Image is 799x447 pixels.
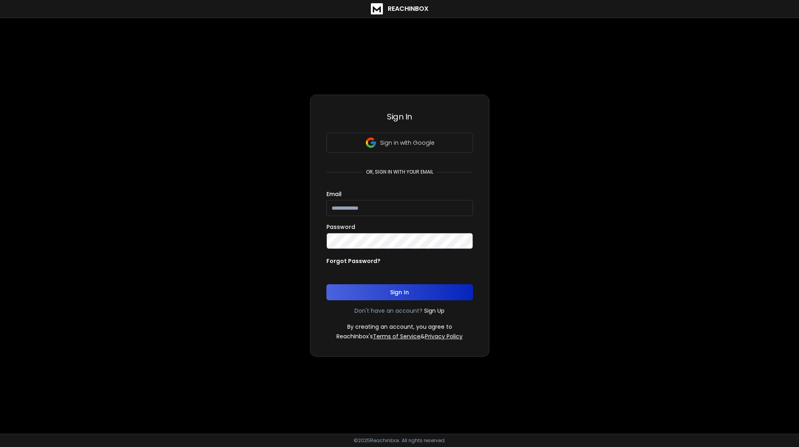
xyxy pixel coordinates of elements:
label: Password [326,224,355,230]
a: Terms of Service [373,332,421,340]
p: © 2025 Reachinbox. All rights reserved. [354,437,446,444]
h1: ReachInbox [388,4,429,14]
button: Sign In [326,284,473,300]
a: Sign Up [424,307,445,315]
img: logo [371,3,383,14]
p: Forgot Password? [326,257,380,265]
p: Sign in with Google [380,139,435,147]
p: By creating an account, you agree to [347,323,452,331]
button: Sign in with Google [326,133,473,153]
p: or, sign in with your email [363,169,437,175]
label: Email [326,191,342,197]
a: ReachInbox [371,3,429,14]
p: ReachInbox's & [336,332,463,340]
p: Don't have an account? [354,307,423,315]
a: Privacy Policy [425,332,463,340]
h3: Sign In [326,111,473,122]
